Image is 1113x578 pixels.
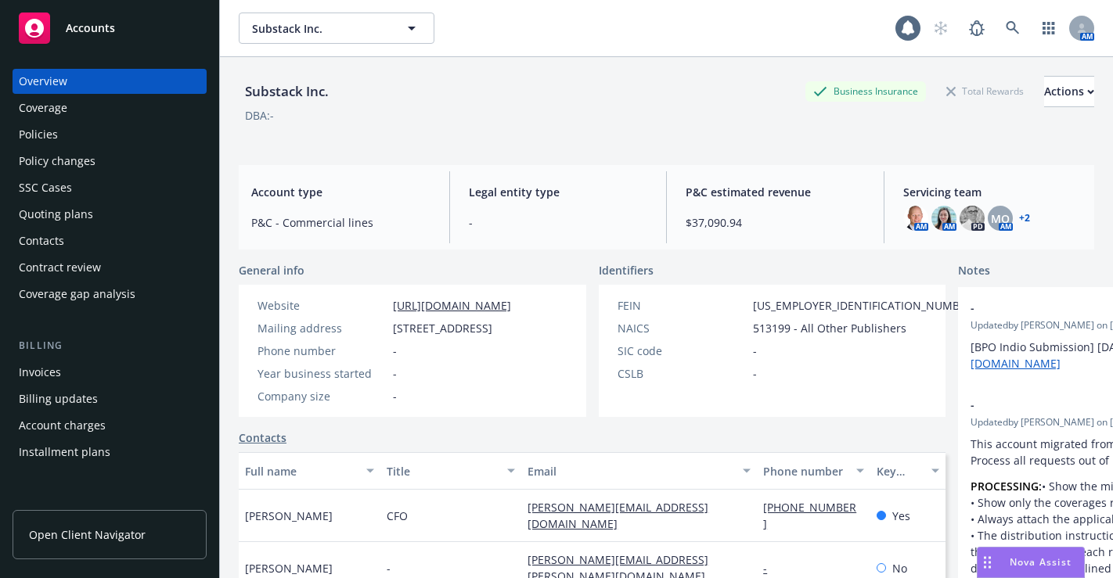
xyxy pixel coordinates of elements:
[245,463,357,479] div: Full name
[258,365,387,382] div: Year business started
[245,107,274,124] div: DBA: -
[13,228,207,253] a: Contacts
[19,95,67,120] div: Coverage
[1044,76,1094,107] button: Actions
[763,561,780,576] a: -
[393,343,397,359] span: -
[239,452,380,490] button: Full name
[19,255,101,280] div: Contract review
[925,13,956,44] a: Start snowing
[13,69,207,94] a: Overview
[19,386,98,411] div: Billing updates
[599,262,654,278] span: Identifiers
[387,508,408,524] span: CFO
[239,429,286,446] a: Contacts
[753,320,906,336] span: 513199 - All Other Publishers
[686,184,865,200] span: P&C estimated revenue
[469,214,648,231] span: -
[753,343,757,359] span: -
[13,440,207,465] a: Installment plans
[618,343,747,359] div: SIC code
[931,206,956,231] img: photo
[763,463,846,479] div: Phone number
[763,500,856,531] a: [PHONE_NUMBER]
[877,463,922,479] div: Key contact
[393,298,511,313] a: [URL][DOMAIN_NAME]
[19,202,93,227] div: Quoting plans
[892,560,907,576] span: No
[997,13,1028,44] a: Search
[19,122,58,147] div: Policies
[245,508,333,524] span: [PERSON_NAME]
[66,22,115,34] span: Accounts
[13,6,207,50] a: Accounts
[29,526,146,543] span: Open Client Navigator
[958,262,990,281] span: Notes
[19,149,95,174] div: Policy changes
[13,360,207,385] a: Invoices
[387,560,391,576] span: -
[239,81,335,102] div: Substack Inc.
[245,560,333,576] span: [PERSON_NAME]
[991,210,1010,227] span: MQ
[469,184,648,200] span: Legal entity type
[13,149,207,174] a: Policy changes
[393,388,397,404] span: -
[19,360,61,385] div: Invoices
[393,320,492,336] span: [STREET_ADDRESS]
[618,297,747,314] div: FEIN
[258,388,387,404] div: Company size
[892,508,910,524] span: Yes
[13,338,207,354] div: Billing
[686,214,865,231] span: $37,090.94
[938,81,1032,101] div: Total Rewards
[971,479,1042,494] strong: PROCESSING:
[19,228,64,253] div: Contacts
[258,297,387,314] div: Website
[19,413,106,438] div: Account charges
[753,297,977,314] span: [US_EMPLOYER_IDENTIFICATION_NUMBER]
[252,20,387,37] span: Substack Inc.
[1019,214,1030,223] a: +2
[13,496,207,512] div: Tools
[528,500,708,531] a: [PERSON_NAME][EMAIL_ADDRESS][DOMAIN_NAME]
[251,184,430,200] span: Account type
[258,343,387,359] div: Phone number
[13,122,207,147] a: Policies
[753,365,757,382] span: -
[13,175,207,200] a: SSC Cases
[805,81,926,101] div: Business Insurance
[380,452,522,490] button: Title
[19,440,110,465] div: Installment plans
[757,452,870,490] button: Phone number
[251,214,430,231] span: P&C - Commercial lines
[19,69,67,94] div: Overview
[13,202,207,227] a: Quoting plans
[258,320,387,336] div: Mailing address
[13,282,207,307] a: Coverage gap analysis
[870,452,946,490] button: Key contact
[960,206,985,231] img: photo
[1044,77,1094,106] div: Actions
[618,365,747,382] div: CSLB
[528,463,733,479] div: Email
[13,255,207,280] a: Contract review
[19,282,135,307] div: Coverage gap analysis
[978,547,997,577] div: Drag to move
[618,320,747,336] div: NAICS
[1010,555,1072,569] span: Nova Assist
[977,547,1085,578] button: Nova Assist
[13,386,207,411] a: Billing updates
[19,175,72,200] div: SSC Cases
[961,13,992,44] a: Report a Bug
[239,262,304,278] span: General info
[521,452,757,490] button: Email
[393,365,397,382] span: -
[1033,13,1064,44] a: Switch app
[903,184,1082,200] span: Servicing team
[13,413,207,438] a: Account charges
[13,95,207,120] a: Coverage
[239,13,434,44] button: Substack Inc.
[903,206,928,231] img: photo
[387,463,499,479] div: Title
